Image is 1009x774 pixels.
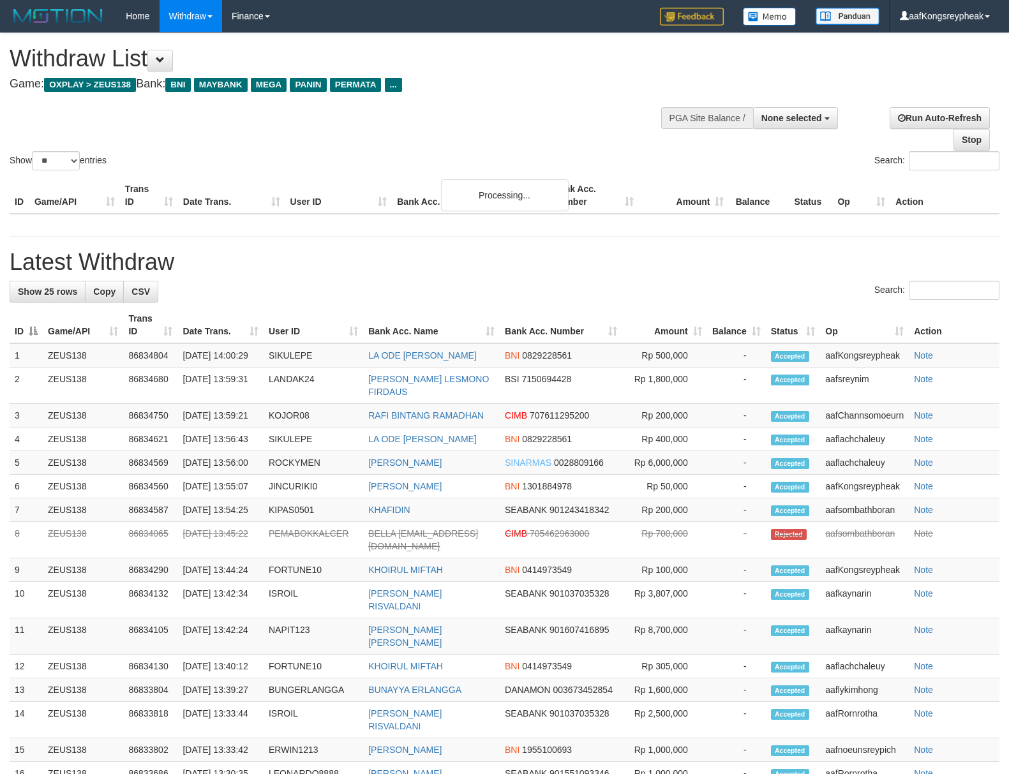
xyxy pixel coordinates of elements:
h4: Game: Bank: [10,78,660,91]
td: Rp 1,800,000 [622,368,707,404]
input: Search: [909,281,999,300]
span: Copy 0028809166 to clipboard [554,458,604,468]
th: Op: activate to sort column ascending [820,307,909,343]
td: Rp 100,000 [622,558,707,582]
div: PGA Site Balance / [661,107,753,129]
td: aafRornrotha [820,702,909,738]
td: aafKongsreypheak [820,343,909,368]
td: 5 [10,451,43,475]
td: 10 [10,582,43,618]
td: [DATE] 13:56:43 [177,428,264,451]
td: KOJOR08 [264,404,363,428]
span: Copy 901037035328 to clipboard [549,588,609,599]
label: Search: [874,151,999,170]
span: Accepted [771,411,809,422]
td: aafKongsreypheak [820,558,909,582]
td: [DATE] 13:42:24 [177,618,264,655]
td: aafChannsomoeurn [820,404,909,428]
a: BELLA [EMAIL_ADDRESS][DOMAIN_NAME] [368,528,478,551]
th: Game/API [29,177,120,214]
span: CSV [131,287,150,297]
span: Accepted [771,709,809,720]
td: ZEUS138 [43,368,123,404]
label: Search: [874,281,999,300]
td: ZEUS138 [43,618,123,655]
td: JINCURIKI0 [264,475,363,498]
td: ZEUS138 [43,702,123,738]
td: ZEUS138 [43,451,123,475]
td: ZEUS138 [43,428,123,451]
td: aafkaynarin [820,618,909,655]
th: ID [10,177,29,214]
a: Note [914,434,933,444]
span: MEGA [251,78,287,92]
img: Button%20Memo.svg [743,8,796,26]
a: Note [914,685,933,695]
span: BNI [505,661,519,671]
a: [PERSON_NAME] [368,458,442,468]
a: LA ODE [PERSON_NAME] [368,434,477,444]
a: BUNAYYA ERLANGGA [368,685,461,695]
span: CIMB [505,528,527,539]
a: [PERSON_NAME] [368,745,442,755]
td: 2 [10,368,43,404]
td: Rp 8,700,000 [622,618,707,655]
span: Copy 901607416895 to clipboard [549,625,609,635]
td: - [707,558,766,582]
td: 12 [10,655,43,678]
span: Copy 901037035328 to clipboard [549,708,609,718]
td: - [707,368,766,404]
input: Search: [909,151,999,170]
td: aafsombathboran [820,498,909,522]
td: [DATE] 13:55:07 [177,475,264,498]
button: None selected [753,107,838,129]
a: KHOIRUL MIFTAH [368,565,443,575]
th: Date Trans.: activate to sort column ascending [177,307,264,343]
td: - [707,522,766,558]
a: Note [914,374,933,384]
a: KHOIRUL MIFTAH [368,661,443,671]
td: 86834587 [123,498,177,522]
a: Run Auto-Refresh [890,107,990,129]
td: 86834804 [123,343,177,368]
span: Copy 901243418342 to clipboard [549,505,609,515]
div: Processing... [441,179,569,211]
a: Copy [85,281,124,302]
th: ID: activate to sort column descending [10,307,43,343]
td: 86834750 [123,404,177,428]
a: [PERSON_NAME] RISVALDANI [368,588,442,611]
span: SEABANK [505,708,547,718]
td: aaflachchaleuy [820,451,909,475]
th: Trans ID: activate to sort column ascending [123,307,177,343]
span: Accepted [771,435,809,445]
td: - [707,655,766,678]
td: ZEUS138 [43,475,123,498]
td: Rp 6,000,000 [622,451,707,475]
td: NAPIT123 [264,618,363,655]
td: - [707,702,766,738]
td: 86834680 [123,368,177,404]
td: 6 [10,475,43,498]
img: MOTION_logo.png [10,6,107,26]
a: Note [914,410,933,420]
td: KIPAS0501 [264,498,363,522]
td: ZEUS138 [43,582,123,618]
th: Action [890,177,999,214]
span: SEABANK [505,505,547,515]
a: KHAFIDIN [368,505,410,515]
a: [PERSON_NAME] [PERSON_NAME] [368,625,442,648]
th: Op [832,177,890,214]
td: [DATE] 13:54:25 [177,498,264,522]
td: 13 [10,678,43,702]
td: - [707,343,766,368]
td: [DATE] 14:00:29 [177,343,264,368]
td: Rp 500,000 [622,343,707,368]
span: CIMB [505,410,527,420]
span: Accepted [771,351,809,362]
span: BNI [505,745,519,755]
select: Showentries [32,151,80,170]
td: aaflykimhong [820,678,909,702]
th: Bank Acc. Name [392,177,548,214]
th: Date Trans. [178,177,285,214]
a: Note [914,565,933,575]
